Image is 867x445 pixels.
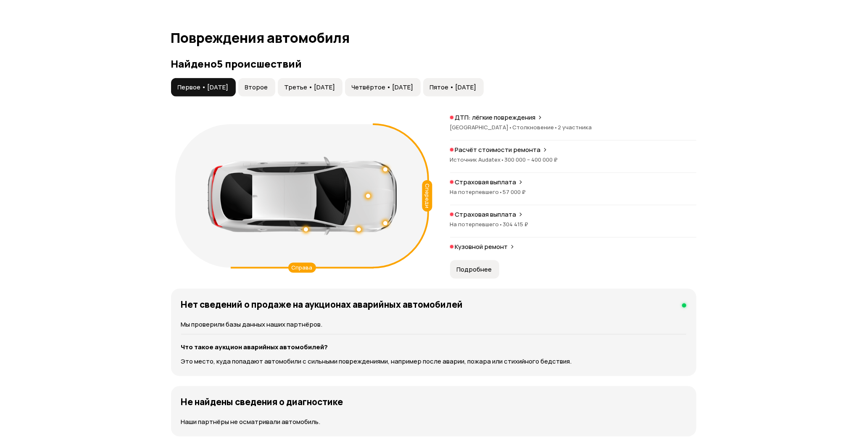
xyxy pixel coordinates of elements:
span: Второе [245,83,268,92]
span: На потерпевшего [450,220,503,228]
button: Подробнее [450,260,499,279]
p: Расчёт стоимости ремонта [455,146,541,154]
h4: Нет сведений о продаже на аукционах аварийных автомобилей [181,299,463,310]
span: Подробнее [457,265,492,274]
span: • [509,123,513,131]
span: 304 415 ₽ [503,220,529,228]
span: 57 000 ₽ [503,188,526,196]
span: • [499,220,503,228]
button: Третье • [DATE] [278,78,343,97]
button: Четвёртое • [DATE] [345,78,421,97]
span: • [499,188,503,196]
p: ДТП: лёгкие повреждения [455,113,536,122]
span: [GEOGRAPHIC_DATA] [450,123,513,131]
button: Первое • [DATE] [171,78,236,97]
h4: Не найдены сведения о диагностике [181,396,343,407]
strong: Что такое аукцион аварийных автомобилей? [181,343,328,351]
span: Пятое • [DATE] [430,83,477,92]
span: Третье • [DATE] [285,83,335,92]
p: Наши партнёры не осматривали автомобиль. [181,417,686,427]
span: • [554,123,558,131]
button: Пятое • [DATE] [423,78,484,97]
span: Четвёртое • [DATE] [352,83,414,92]
span: Столкновение [513,123,558,131]
span: 2 участника [558,123,592,131]
p: Кузовной ремонт [455,243,508,251]
p: Мы проверили базы данных наших партнёров. [181,320,686,329]
div: Спереди [422,181,432,212]
h1: Повреждения автомобиля [171,30,696,45]
span: Первое • [DATE] [178,83,229,92]
span: 300 000 – 400 000 ₽ [505,156,558,163]
span: На потерпевшего [450,188,503,196]
div: Справа [288,263,316,273]
p: Это место, куда попадают автомобили с сильными повреждениями, например после аварии, пожара или с... [181,357,686,366]
span: • [501,156,505,163]
h3: Найдено 5 происшествий [171,58,696,70]
button: Второе [238,78,275,97]
p: Страховая выплата [455,178,517,186]
p: Страховая выплата [455,210,517,219]
span: Источник Audatex [450,156,505,163]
